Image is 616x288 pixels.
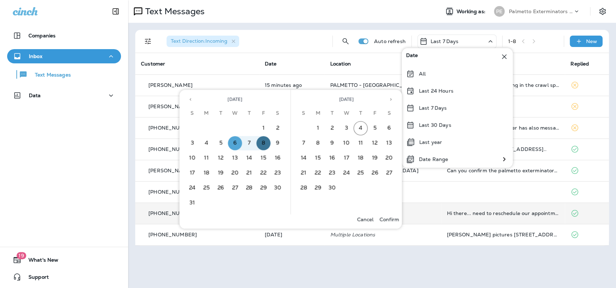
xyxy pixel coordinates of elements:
[419,139,442,145] p: Last year
[311,181,325,195] button: 29
[509,9,573,14] p: Palmetto Exterminators LLC
[596,5,609,18] button: Settings
[242,136,256,150] button: 7
[447,210,559,216] div: Hi there... need to reschedule our appointment again. I'm thinking October might be best for us
[296,166,311,180] button: 21
[167,36,239,47] div: Text Direction:Incoming
[353,136,368,150] button: 11
[357,216,374,222] p: Cancel
[265,232,319,237] p: Aug 28, 2025 04:41 PM
[28,33,56,38] p: Companies
[214,166,228,180] button: 19
[296,136,311,150] button: 7
[141,61,165,67] span: Customer
[311,151,325,165] button: 15
[419,156,448,162] p: Date Range
[7,253,121,267] button: 19What's New
[185,136,199,150] button: 3
[494,6,505,17] div: PE
[368,151,382,165] button: 19
[326,106,338,120] span: Tuesday
[457,9,487,15] span: Working as:
[171,38,227,44] span: Text Direction : Incoming
[383,106,395,120] span: Saturday
[325,166,339,180] button: 23
[214,106,227,120] span: Tuesday
[256,166,270,180] button: 22
[382,166,396,180] button: 27
[185,181,199,195] button: 24
[186,106,199,120] span: Sunday
[265,82,319,88] p: Sep 4, 2025 08:05 AM
[339,121,353,135] button: 3
[570,61,589,67] span: Replied
[242,151,256,165] button: 14
[21,257,58,266] span: What's New
[311,136,325,150] button: 8
[242,181,256,195] button: 28
[265,61,277,67] span: Date
[214,151,228,165] button: 12
[7,28,121,43] button: Companies
[406,52,418,61] span: Date
[339,136,353,150] button: 10
[256,181,270,195] button: 29
[419,71,426,77] p: All
[374,38,406,44] p: Auto refresh
[28,72,71,79] p: Text Messages
[270,181,285,195] button: 30
[353,166,368,180] button: 25
[29,53,42,59] p: Inbox
[270,151,285,165] button: 16
[368,106,381,120] span: Friday
[339,151,353,165] button: 17
[354,214,377,224] button: Cancel
[228,181,242,195] button: 27
[339,96,354,102] span: [DATE]
[29,93,41,98] p: Data
[353,121,368,135] button: 4
[214,136,228,150] button: 5
[270,166,285,180] button: 23
[148,189,197,195] p: [PHONE_NUMBER]
[368,121,382,135] button: 5
[296,151,311,165] button: 14
[377,214,402,224] button: Confirm
[508,38,516,44] div: 1 - 8
[242,166,256,180] button: 21
[270,121,285,135] button: 2
[148,82,193,88] p: [PERSON_NAME]
[228,136,242,150] button: 6
[7,270,121,284] button: Support
[270,136,285,150] button: 9
[330,232,436,237] p: Multiple Locations
[256,136,270,150] button: 8
[382,151,396,165] button: 20
[297,106,310,120] span: Sunday
[338,34,353,48] button: Search Messages
[199,166,214,180] button: 18
[256,121,270,135] button: 1
[214,181,228,195] button: 26
[199,181,214,195] button: 25
[382,121,396,135] button: 6
[325,151,339,165] button: 16
[256,151,270,165] button: 15
[16,252,26,259] span: 19
[368,136,382,150] button: 12
[148,125,197,131] p: [PHONE_NUMBER]
[330,82,418,88] span: PALMETTO - [GEOGRAPHIC_DATA]
[379,216,399,222] p: Confirm
[353,151,368,165] button: 18
[185,166,199,180] button: 17
[271,106,284,120] span: Saturday
[185,196,199,210] button: 31
[354,106,367,120] span: Thursday
[296,181,311,195] button: 28
[385,94,396,105] button: Next month
[148,210,197,216] p: [PHONE_NUMBER]
[325,121,339,135] button: 2
[419,122,451,128] p: Last 30 Days
[330,61,351,67] span: Location
[368,166,382,180] button: 26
